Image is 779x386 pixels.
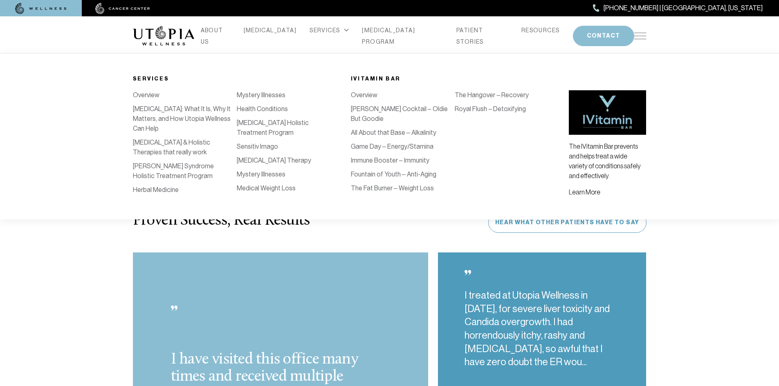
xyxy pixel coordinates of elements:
[593,3,763,13] a: [PHONE_NUMBER] | [GEOGRAPHIC_DATA], [US_STATE]
[351,74,559,84] div: iVitamin Bar
[237,184,296,192] a: Medical Weight Loss
[133,138,210,156] a: [MEDICAL_DATA] & Holistic Therapies that really work
[573,26,634,46] button: CONTACT
[465,289,620,369] p: I treated at Utopia Wellness in [DATE], for severe liver toxicity and Candida overgrowth. I had h...
[634,33,647,39] img: icon-hamburger
[455,105,526,113] a: Royal Flush – Detoxifying
[133,162,214,180] a: [PERSON_NAME] Syndrome Holistic Treatment Program
[351,105,448,123] a: [PERSON_NAME] Cocktail – Oldie But Goodie
[133,26,194,46] img: logo
[133,105,231,132] a: [MEDICAL_DATA]: What It Is, Why It Matters, and How Utopia Wellness Can Help
[244,25,297,36] a: [MEDICAL_DATA]
[569,90,646,135] img: vitamin bar
[351,143,433,150] a: Game Day – Energy/Stamina
[237,105,288,113] a: Health Conditions
[604,3,763,13] span: [PHONE_NUMBER] | [GEOGRAPHIC_DATA], [US_STATE]
[133,74,341,84] div: Services
[362,25,443,47] a: [MEDICAL_DATA] PROGRAM
[341,91,394,99] a: IV Vitamin Therapy
[569,141,646,181] p: The IVitamin Bar prevents and helps treat a wide variety of conditions safely and effectively.
[341,133,390,141] a: [MEDICAL_DATA]
[15,3,67,14] img: wellness
[133,212,310,230] h3: Proven Success, Real Results
[341,105,382,113] a: Detoxification
[351,129,436,136] a: All About that Base – Alkalinity
[351,184,434,192] a: The Fat Burner – Weight Loss
[455,91,529,99] a: The Hangover – Recovery
[310,25,349,36] div: SERVICES
[237,91,285,99] a: Mystery Illnesses
[488,212,646,233] a: Hear What Other Patients Have To Say
[237,119,309,136] a: [MEDICAL_DATA] Holistic Treatment Program
[456,25,508,47] a: PATIENT STORIES
[341,147,409,154] a: Bio-Identical Hormones
[351,170,436,178] a: Fountain of Youth – Anti-Aging
[133,186,179,194] a: Herbal Medicine
[237,143,278,150] a: Sensitiv Imago
[351,91,377,99] a: Overview
[351,156,429,164] a: Immune Booster – Immunity
[237,156,311,164] a: [MEDICAL_DATA] Therapy
[171,306,177,311] img: icon
[95,3,150,14] img: cancer center
[465,270,471,276] img: icon
[237,170,285,178] a: Mystery Illnesses
[133,91,159,99] a: Overview
[521,25,560,36] a: RESOURCES
[569,188,600,196] a: Learn More
[341,119,390,127] a: [MEDICAL_DATA]
[201,25,231,47] a: ABOUT US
